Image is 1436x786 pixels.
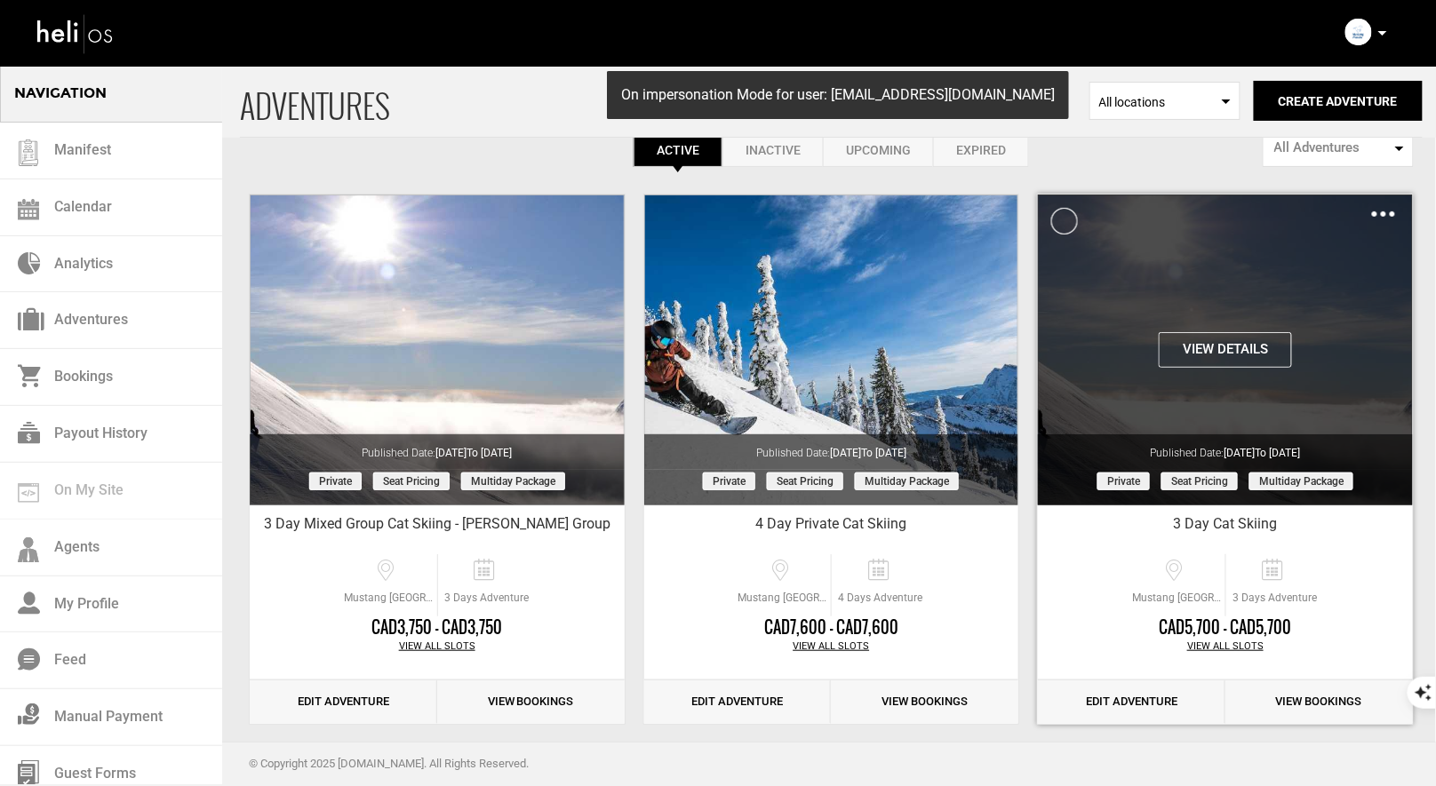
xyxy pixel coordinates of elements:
a: View Bookings [831,680,1018,724]
span: Private [309,472,362,490]
span: Seat Pricing [1161,472,1238,490]
button: All Adventures [1263,129,1414,167]
div: 3 Day Mixed Group Cat Skiing - [PERSON_NAME] Group [250,514,625,541]
img: calendar.svg [18,199,39,220]
span: Mustang [GEOGRAPHIC_DATA], [GEOGRAPHIC_DATA], [GEOGRAPHIC_DATA], [GEOGRAPHIC_DATA], [GEOGRAPHIC_D... [339,591,437,606]
div: 3 Day Cat Skiing [1038,514,1413,541]
span: [DATE] [435,447,512,459]
div: CAD3,750 - CAD3,750 [250,616,625,639]
span: Seat Pricing [767,472,843,490]
a: Expired [933,133,1029,167]
a: Edit Adventure [250,680,437,724]
img: on_my_site.svg [18,483,39,503]
span: Mustang [GEOGRAPHIC_DATA], [GEOGRAPHIC_DATA], [GEOGRAPHIC_DATA], [GEOGRAPHIC_DATA], [GEOGRAPHIC_D... [1128,591,1225,606]
span: to [DATE] [1256,447,1301,459]
img: img_0ff4e6702feb5b161957f2ea789f15f4.png [1345,19,1372,45]
div: CAD7,600 - CAD7,600 [644,616,1019,639]
span: Private [1097,472,1150,490]
span: Mustang [GEOGRAPHIC_DATA], [GEOGRAPHIC_DATA], [GEOGRAPHIC_DATA], [GEOGRAPHIC_DATA], [GEOGRAPHIC_D... [733,591,831,606]
a: Edit Adventure [1038,680,1225,724]
div: Published Date: [1038,434,1413,461]
div: On impersonation Mode for user: [EMAIL_ADDRESS][DOMAIN_NAME] [607,71,1069,120]
span: All Adventures [1274,139,1391,157]
a: Inactive [722,133,823,167]
a: Edit Adventure [644,680,832,724]
div: View All Slots [250,639,625,654]
div: View All Slots [644,639,1019,654]
span: Select box activate [1089,82,1241,120]
img: heli-logo [36,10,116,57]
span: Private [703,472,755,490]
div: 4 Day Private Cat Skiing [644,514,1019,541]
div: Published Date: [250,434,625,461]
span: [DATE] [1225,447,1301,459]
img: guest-list.svg [15,139,42,166]
span: 4 Days Adventure [832,591,929,606]
a: Active [634,133,722,167]
a: Upcoming [823,133,933,167]
span: Seat Pricing [373,472,450,490]
span: Multiday package [855,472,959,490]
span: Multiday package [1249,472,1353,490]
a: View Bookings [437,680,625,724]
div: View All Slots [1038,639,1413,654]
span: [DATE] [830,447,906,459]
span: 3 Days Adventure [1226,591,1323,606]
button: Create Adventure [1254,81,1423,121]
span: to [DATE] [467,447,512,459]
img: images [1372,211,1395,217]
span: to [DATE] [861,447,906,459]
span: Multiday package [461,472,565,490]
span: All locations [1099,93,1231,111]
a: View Bookings [1225,680,1413,724]
button: View Details [1159,332,1292,368]
div: CAD5,700 - CAD5,700 [1038,616,1413,639]
div: Published Date: [644,434,1019,461]
span: 3 Days Adventure [438,591,535,606]
img: agents-icon.svg [18,537,39,563]
span: ADVENTURES [240,65,1089,137]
